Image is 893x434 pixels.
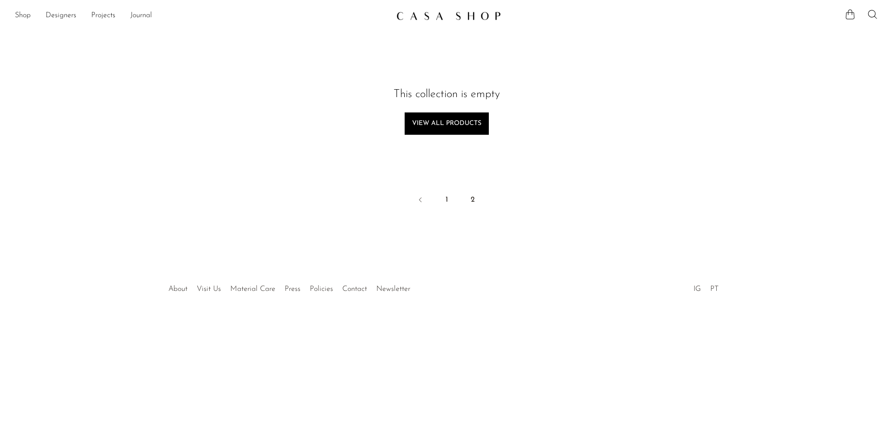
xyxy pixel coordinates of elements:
a: Previous [411,191,430,211]
a: About [168,285,187,293]
a: Press [285,285,300,293]
ul: Social Medias [689,278,723,296]
a: Visit Us [197,285,221,293]
a: Shop [15,10,31,22]
a: View all products [405,112,489,135]
a: Projects [91,10,115,22]
a: 2 [463,191,482,209]
a: IG [693,285,701,293]
a: Journal [130,10,152,22]
ul: Quick links [164,278,415,296]
ul: NEW HEADER MENU [15,8,389,24]
a: 1 [437,191,456,209]
h2: This collection is empty [60,85,833,103]
a: PT [710,285,719,293]
a: Material Care [230,285,275,293]
a: Designers [46,10,76,22]
a: Contact [342,285,367,293]
nav: Desktop navigation [15,8,389,24]
a: Policies [310,285,333,293]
